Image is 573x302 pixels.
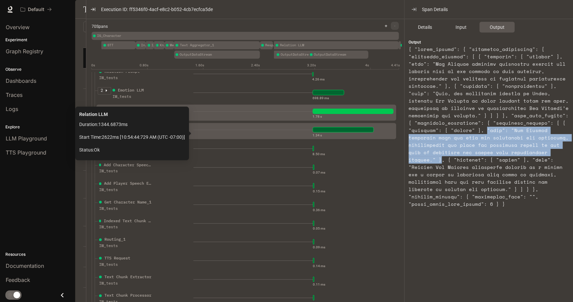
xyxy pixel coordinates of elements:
div: IW_tests [99,187,153,193]
article: { "lorem_ipsumd": { "sitametco_adipiscing": { "elitseddo_eiusmod": [ { "temporin": [ "utlabor" ],... [409,46,572,208]
span: Response Safety Check [265,43,276,48]
div: IW_tests [99,168,153,174]
div: Response Safety Check [260,41,273,49]
div: 8.50 ms [313,152,325,157]
div: 1.78 s [313,114,322,119]
text: 3.20s [307,63,316,67]
span: Details [418,23,432,31]
div: 0.07 ms [313,170,325,175]
span: Knowledge [160,43,167,48]
div: 0.11 ms [313,282,325,287]
span: OutputDataStream [180,52,259,57]
div: Knowledge [154,41,164,49]
span: Input Safety Check [141,43,148,48]
span: Intent [151,43,157,48]
div: 0.05 ms [313,226,325,231]
div: Memory Update [104,106,135,112]
span: Memory Retrieve [170,43,177,48]
span: STT [107,43,136,48]
div: Output Goal [154,41,156,49]
div: LLMResponse To TextStream [174,41,176,49]
button: - [391,22,399,30]
div: Indexed Text Chunk to Text [104,218,153,224]
div: OutputDataStream [274,51,368,59]
div: Text Aggregator_1 [174,41,259,49]
div: Relation LLM [274,41,368,49]
div: Input (Text/Audio/Trigger/Action) [101,41,103,49]
div: Memory Retrieve [164,41,174,49]
span: OutputDataStream [314,52,347,57]
div: Text Chunk Extractor [104,274,151,280]
div: Add Player Speech Event IW_tests [98,180,153,197]
div: 0.14 ms [313,263,325,269]
div: Indexed Text Chunk to Text IW_tests [98,218,153,235]
div: Emotion LLM [118,87,144,94]
div: IW_tests [99,243,153,249]
span: Status [83,32,102,50]
div: Relation LLM [79,111,185,118]
div: OutputDataStream [308,51,347,59]
div: Get Player Name_2 [275,41,277,49]
h1: Traces [83,3,105,16]
div: Get Character Name_1 IW_tests [98,199,153,216]
button: Output [479,22,515,33]
div: IW_tests [112,94,166,100]
div: 698.89 ms [313,96,329,101]
div: 4.26 ms [312,77,325,82]
span: + [385,23,387,28]
span: Execution ID: [101,6,128,13]
span: Span Details [422,6,448,13]
div: OutputDataStream [275,51,308,59]
span: Status: Ok [79,146,185,154]
article: 2 [101,87,103,94]
text: 1.60s [195,63,204,67]
div: IW_tests [99,205,153,212]
div: Memory Update IW_tests [98,106,153,123]
text: 0s [91,63,95,67]
div: 0.36 ms [313,207,325,213]
span: IG_Character [97,33,399,39]
div: OutputDataStream [174,51,259,59]
div: OutputDataStream [274,51,276,59]
div: IW_tests [99,261,153,268]
button: Execution ID:ff5346f0-4acf-e8c2-b052-4cb7ecfca5de [98,4,224,15]
span: Output [409,39,421,46]
span: OutputDataStream [281,52,311,57]
span: Relation LLM [280,43,368,48]
div: Save Memory [399,41,401,49]
p: Default [28,7,44,12]
div: Input Safety Check [136,41,146,49]
span: 70 Spans [92,23,108,30]
div: 0.09 ms [313,245,325,250]
div: Text Chunk Processor [104,292,151,299]
text: 4s [365,63,369,67]
span: ff5346f0-4acf-e8c2-b052-4cb7ecfca5de [129,6,213,13]
span: Text Aggregator_1 [180,43,259,48]
div: Routing_1 [104,236,126,243]
text: 2.40s [251,63,260,67]
div: IG_Character [92,32,399,40]
button: + [382,22,390,30]
div: Text Chunk Extractor IW_tests [98,274,153,291]
div: Add Character Speech Event [104,162,153,168]
div: TTS Request IW_tests [98,255,153,272]
text: 4.41s [391,63,400,67]
div: Goals [154,41,156,49]
div: Add Character Speech Event IW_tests [98,162,153,179]
span: caret-right [105,89,108,92]
div: Add Player Speech Event [104,180,153,187]
div: TTS Request [104,255,130,261]
div: 0.15 ms [313,189,325,194]
div: IW_tests [99,280,153,287]
button: All workspaces [17,3,55,16]
text: 0.80s [140,63,148,67]
div: Emotion LLM IW_tests [111,87,166,104]
div: Routing_1 IW_tests [98,236,153,253]
button: Input [443,22,478,33]
div: IW_tests [99,224,153,230]
span: Start Time: 2622 ms [ 10:54:44:729 AM (UTC -07:00) ] [79,133,185,141]
div: STT [102,41,136,49]
span: Duration: 1344.6873 ms [79,121,185,128]
div: Relation Prompt IW_tests [98,68,153,85]
span: Output [489,23,504,31]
